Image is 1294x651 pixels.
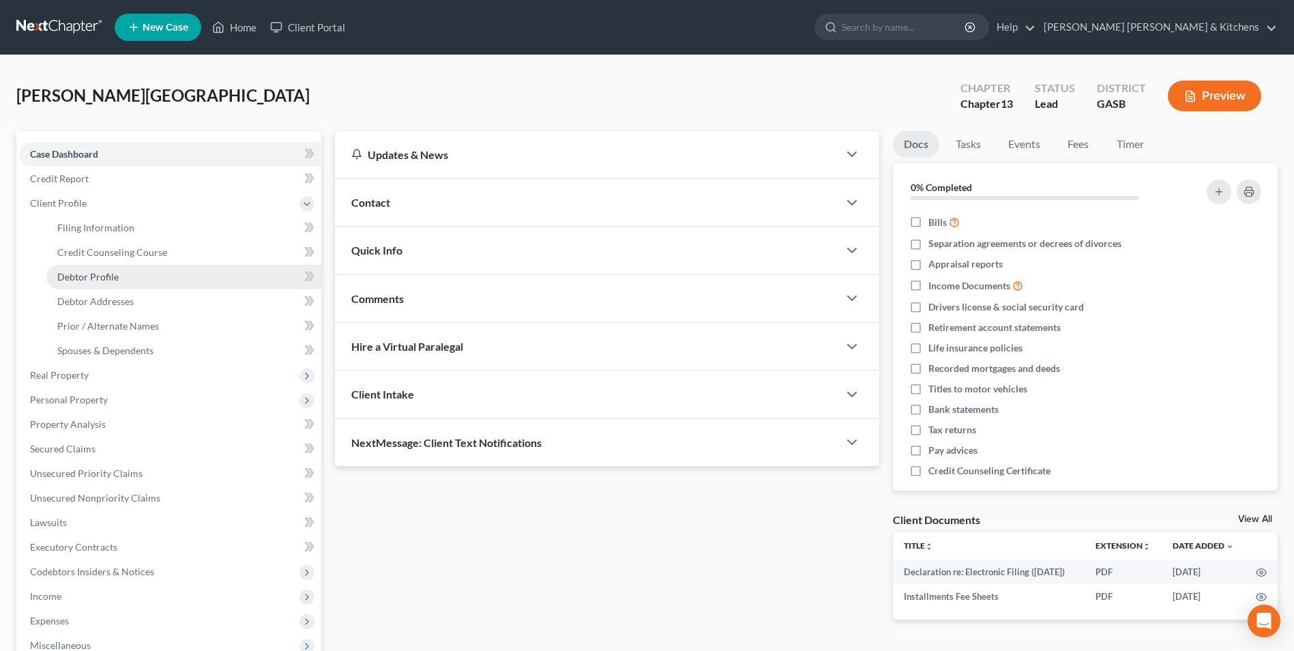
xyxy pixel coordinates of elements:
span: Contact [351,196,390,209]
span: Prior / Alternate Names [57,320,159,332]
td: PDF [1085,560,1162,584]
a: Debtor Addresses [46,289,321,314]
span: Life insurance policies [928,341,1023,355]
span: Unsecured Nonpriority Claims [30,492,160,504]
a: Home [205,15,263,40]
a: Help [990,15,1035,40]
span: [PERSON_NAME][GEOGRAPHIC_DATA] [16,85,310,105]
td: Declaration re: Electronic Filing ([DATE]) [893,560,1085,584]
a: Extensionunfold_more [1096,540,1151,551]
i: unfold_more [925,542,933,551]
a: Credit Counseling Course [46,240,321,265]
span: Client Intake [351,388,414,401]
span: Lawsuits [30,517,67,528]
td: PDF [1085,584,1162,609]
div: Chapter [960,81,1013,96]
div: Open Intercom Messenger [1248,605,1280,637]
span: Hire a Virtual Paralegal [351,340,463,353]
span: Miscellaneous [30,639,91,651]
div: Lead [1035,96,1075,112]
i: expand_more [1226,542,1234,551]
a: Case Dashboard [19,142,321,167]
span: Comments [351,292,404,305]
i: unfold_more [1143,542,1151,551]
span: Income Documents [928,279,1010,293]
div: Status [1035,81,1075,96]
a: Date Added expand_more [1173,540,1234,551]
span: Recorded mortgages and deeds [928,362,1060,375]
span: Credit Report [30,173,89,184]
a: Timer [1106,131,1155,158]
a: Executory Contracts [19,535,321,560]
span: Expenses [30,615,69,626]
span: NextMessage: Client Text Notifications [351,436,542,449]
a: Credit Report [19,167,321,191]
span: Separation agreements or decrees of divorces [928,237,1121,250]
span: Drivers license & social security card [928,300,1084,314]
a: Prior / Alternate Names [46,314,321,338]
span: Credit Counseling Course [57,246,167,258]
a: Secured Claims [19,437,321,461]
div: GASB [1097,96,1146,112]
span: Client Profile [30,197,87,209]
span: Debtor Addresses [57,295,134,307]
a: Debtor Profile [46,265,321,289]
span: Executory Contracts [30,541,117,553]
a: Unsecured Priority Claims [19,461,321,486]
span: Income [30,590,61,602]
span: Pay advices [928,444,977,457]
div: Chapter [960,96,1013,112]
span: Debtor Profile [57,271,119,283]
a: [PERSON_NAME] [PERSON_NAME] & Kitchens [1037,15,1277,40]
span: Bills [928,216,947,229]
span: New Case [143,23,188,33]
span: Unsecured Priority Claims [30,467,143,479]
a: Fees [1057,131,1100,158]
span: Codebtors Insiders & Notices [30,566,154,577]
a: Lawsuits [19,510,321,535]
span: Real Property [30,369,89,381]
button: Preview [1168,81,1261,111]
a: Spouses & Dependents [46,338,321,363]
td: [DATE] [1162,584,1245,609]
span: 13 [1001,97,1013,110]
a: View All [1238,515,1272,524]
span: Titles to motor vehicles [928,382,1027,396]
strong: 0% Completed [911,182,972,193]
span: Retirement account statements [928,321,1061,334]
div: District [1097,81,1146,96]
a: Docs [893,131,939,158]
td: [DATE] [1162,560,1245,584]
a: Unsecured Nonpriority Claims [19,486,321,510]
a: Events [997,131,1051,158]
a: Titleunfold_more [904,540,933,551]
a: Tasks [945,131,992,158]
span: Tax returns [928,423,976,437]
span: Property Analysis [30,418,106,430]
span: Secured Claims [30,443,95,454]
a: Filing Information [46,216,321,240]
div: Client Documents [893,512,980,527]
span: Quick Info [351,244,402,257]
span: Bank statements [928,403,999,416]
span: Filing Information [57,222,134,233]
span: Personal Property [30,394,108,405]
input: Search by name... [842,14,967,40]
span: Credit Counseling Certificate [928,464,1050,478]
a: Client Portal [263,15,352,40]
td: Installments Fee Sheets [893,584,1085,609]
div: Updates & News [351,147,822,162]
span: Spouses & Dependents [57,345,153,356]
span: Appraisal reports [928,257,1003,271]
span: Case Dashboard [30,148,98,160]
a: Property Analysis [19,412,321,437]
